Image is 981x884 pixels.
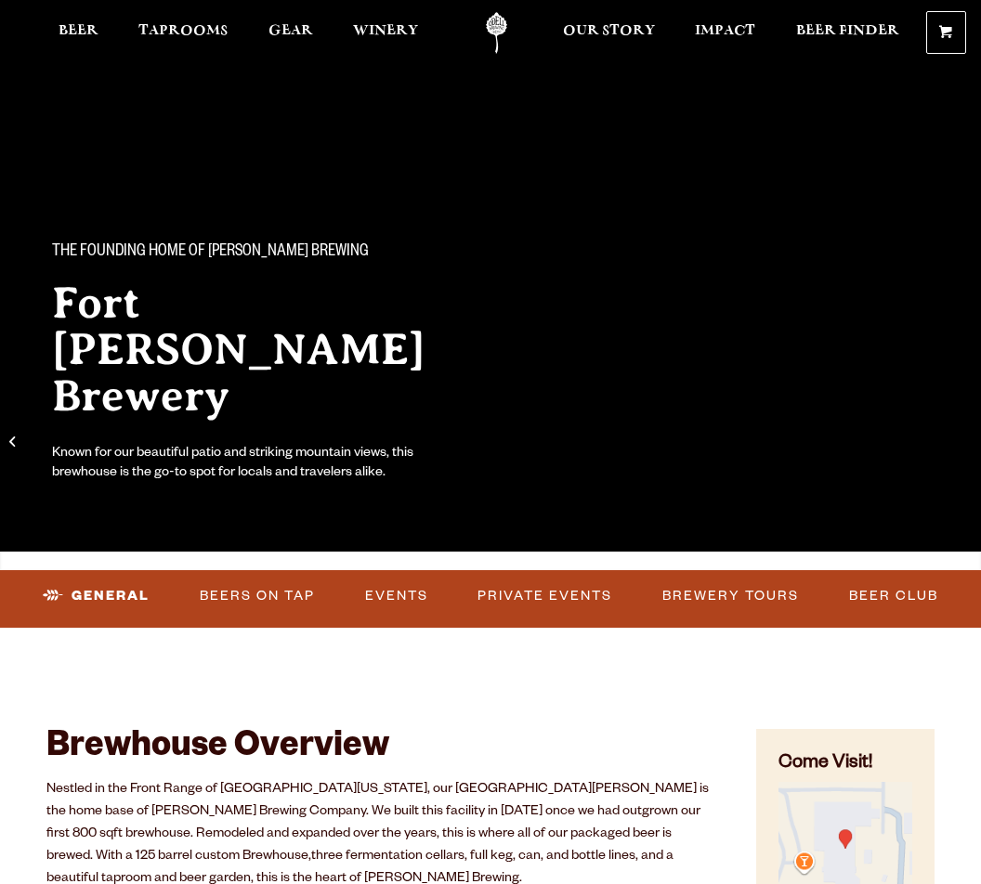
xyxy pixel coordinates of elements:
[192,575,322,617] a: Beers on Tap
[796,23,899,38] span: Beer Finder
[341,12,430,54] a: Winery
[138,23,228,38] span: Taprooms
[842,575,946,617] a: Beer Club
[551,12,667,54] a: Our Story
[563,23,655,38] span: Our Story
[59,23,98,38] span: Beer
[784,12,911,54] a: Beer Finder
[695,23,755,38] span: Impact
[256,12,325,54] a: Gear
[683,12,767,54] a: Impact
[52,445,453,484] div: Known for our beautiful patio and striking mountain views, this brewhouse is the go-to spot for l...
[655,575,806,617] a: Brewery Tours
[35,575,157,617] a: General
[46,729,710,770] h2: Brewhouse Overview
[358,575,436,617] a: Events
[462,12,531,54] a: Odell Home
[268,23,313,38] span: Gear
[46,12,111,54] a: Beer
[353,23,418,38] span: Winery
[126,12,240,54] a: Taprooms
[52,240,369,265] span: The Founding Home of [PERSON_NAME] Brewing
[52,279,453,419] h2: Fort [PERSON_NAME] Brewery
[778,751,912,778] h4: Come Visit!
[470,575,620,617] a: Private Events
